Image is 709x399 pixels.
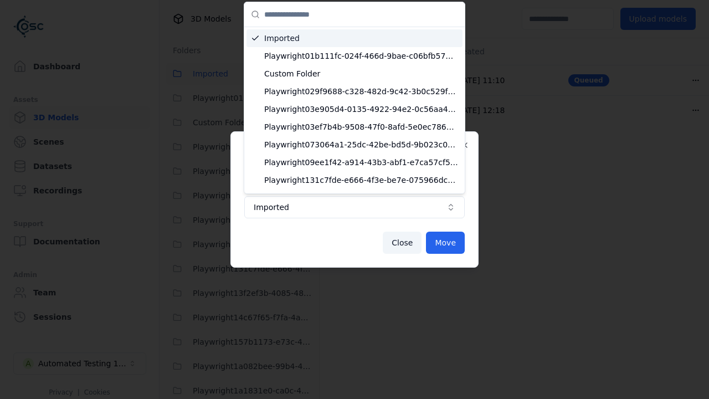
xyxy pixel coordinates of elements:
span: Playwright073064a1-25dc-42be-bd5d-9b023c0ea8dd [264,139,458,150]
span: Playwright13f2ef3b-4085-48b8-a429-2a4839ebbf05 [264,192,458,203]
span: Imported [264,33,458,44]
div: Suggestions [244,27,465,193]
span: Playwright131c7fde-e666-4f3e-be7e-075966dc97bc [264,175,458,186]
span: Playwright03ef7b4b-9508-47f0-8afd-5e0ec78663fc [264,121,458,132]
span: Playwright03e905d4-0135-4922-94e2-0c56aa41bf04 [264,104,458,115]
span: Custom Folder [264,68,458,79]
span: Playwright01b111fc-024f-466d-9bae-c06bfb571c6d [264,50,458,62]
span: Playwright029f9688-c328-482d-9c42-3b0c529f8514 [264,86,458,97]
span: Playwright09ee1f42-a914-43b3-abf1-e7ca57cf5f96 [264,157,458,168]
